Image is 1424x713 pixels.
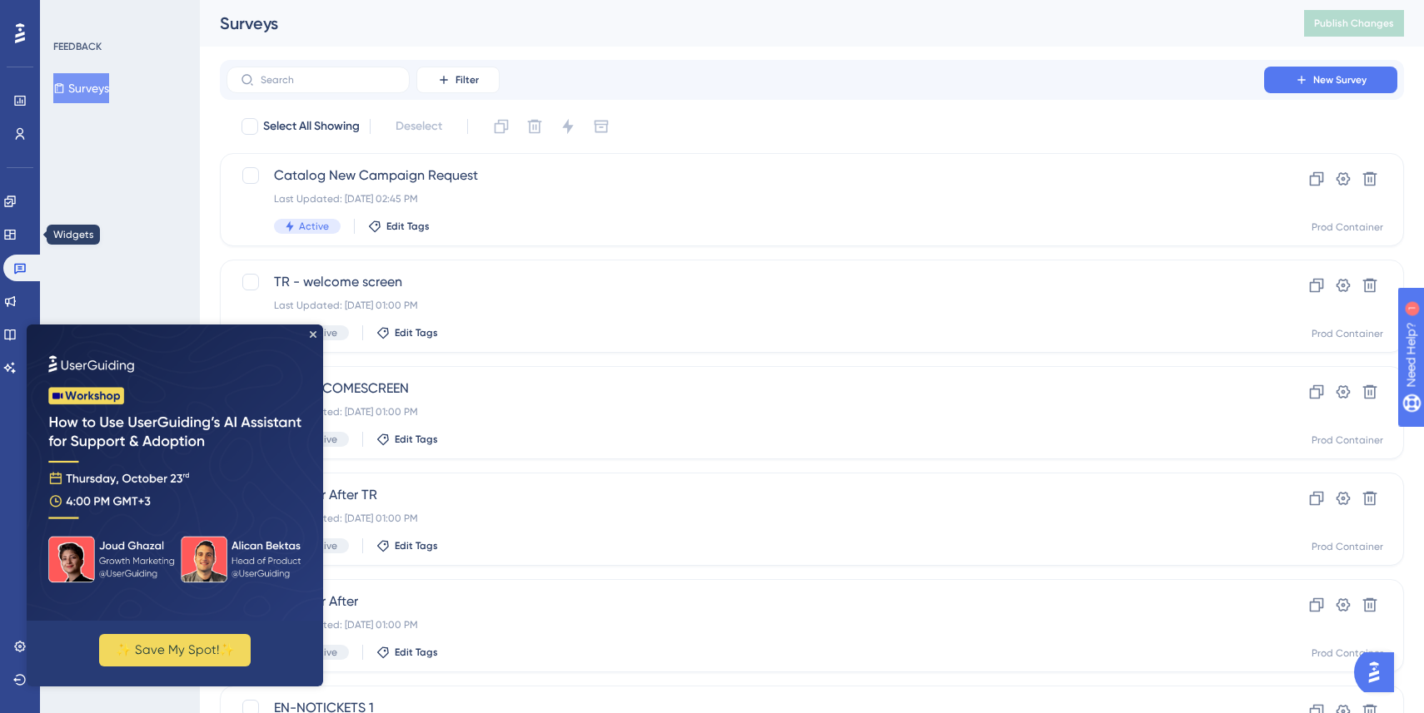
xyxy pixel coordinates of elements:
div: Last Updated: [DATE] 01:00 PM [274,512,1217,525]
span: Catalog New Campaign Request [274,166,1217,186]
button: Edit Tags [376,433,438,446]
div: Last Updated: [DATE] 02:45 PM [274,192,1217,205]
span: Webinar After TR [274,485,1217,505]
span: Filter [456,73,479,87]
div: Close Preview [283,7,290,13]
div: Prod Container [1312,646,1383,660]
div: FEEDBACK [53,40,102,53]
button: Surveys [53,73,109,103]
div: Prod Container [1312,220,1383,234]
button: Deselect [381,111,457,141]
button: Edit Tags [376,539,438,552]
div: Prod Container [1312,433,1383,447]
div: Last Updated: [DATE] 01:00 PM [274,618,1217,631]
span: TR - welcome screen [274,272,1217,292]
span: New Survey [1313,73,1367,87]
span: Edit Tags [395,433,438,446]
div: Last Updated: [DATE] 01:00 PM [274,405,1217,418]
button: ✨ Save My Spot!✨ [72,309,224,342]
div: Prod Container [1312,327,1383,340]
div: Surveys [220,12,1262,35]
button: Edit Tags [376,646,438,659]
div: 1 [116,8,121,22]
button: New Survey [1264,67,1397,93]
span: Need Help? [39,4,104,24]
span: Deselect [396,116,442,136]
span: Publish Changes [1314,17,1394,30]
button: Edit Tags [368,220,430,233]
span: Edit Tags [395,326,438,339]
span: EN-WELCOMESCREEN [274,379,1217,399]
div: Prod Container [1312,540,1383,553]
span: Select All Showing [263,116,360,136]
span: Edit Tags [395,646,438,659]
button: Edit Tags [376,326,438,339]
span: Webinar After [274,592,1217,611]
input: Search [261,74,396,86]
button: Filter [416,67,500,93]
iframe: UserGuiding AI Assistant Launcher [1354,647,1404,697]
span: Edit Tags [386,220,430,233]
span: Edit Tags [395,539,438,552]
span: Active [299,220,329,233]
button: Publish Changes [1304,10,1404,37]
div: Last Updated: [DATE] 01:00 PM [274,299,1217,312]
